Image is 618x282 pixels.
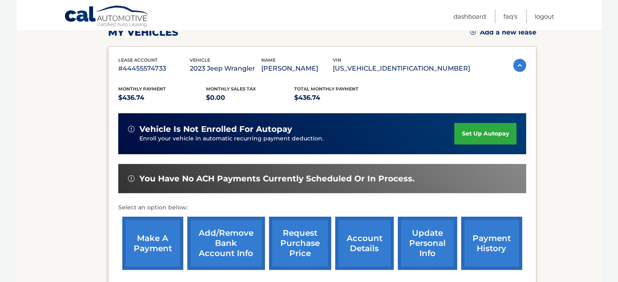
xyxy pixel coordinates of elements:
[206,92,294,103] p: $0.00
[294,92,382,103] p: $436.74
[206,86,256,92] span: Monthly sales Tax
[108,26,178,39] h2: my vehicles
[139,134,455,143] p: Enroll your vehicle in automatic recurring payment deduction.
[454,123,516,144] a: set up autopay
[190,57,210,63] span: vehicle
[118,63,190,74] p: #44455574733
[333,57,341,63] span: vin
[261,63,333,74] p: [PERSON_NAME]
[187,217,265,270] a: Add/Remove bank account info
[333,63,470,74] p: [US_VEHICLE_IDENTIFICATION_NUMBER]
[64,5,150,29] a: Cal Automotive
[398,217,457,270] a: update personal info
[139,174,414,184] span: You have no ACH payments currently scheduled or in process.
[294,86,358,92] span: Total Monthly Payment
[190,63,261,74] p: 2023 Jeep Wrangler
[503,10,517,23] a: FAQ's
[118,57,158,63] span: lease account
[461,217,522,270] a: payment history
[513,59,526,72] img: accordion-active.svg
[118,92,206,103] p: $436.74
[470,28,536,37] a: Add a new lease
[261,57,275,63] span: name
[128,175,134,182] img: alert-white.svg
[535,10,554,23] a: Logout
[470,29,476,35] img: add.svg
[335,217,394,270] a: account details
[118,203,526,213] p: Select an option below:
[269,217,331,270] a: request purchase price
[122,217,183,270] a: make a payment
[128,126,134,132] img: alert-white.svg
[118,86,166,92] span: Monthly Payment
[453,10,486,23] a: Dashboard
[139,124,292,134] span: vehicle is not enrolled for autopay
